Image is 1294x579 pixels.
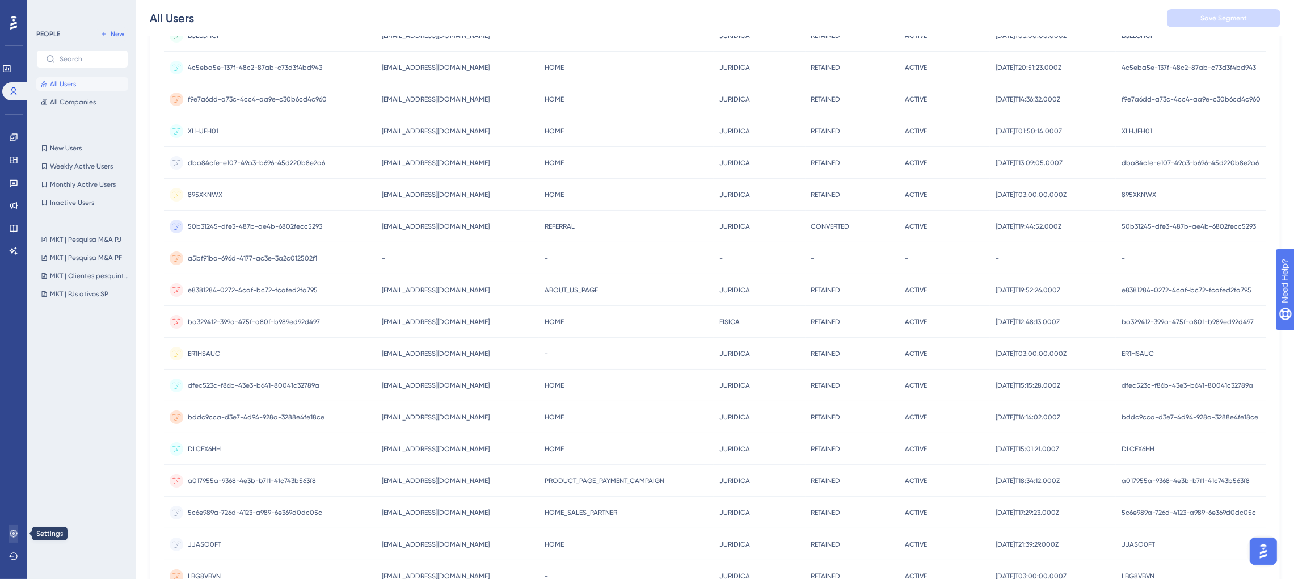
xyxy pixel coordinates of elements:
span: [EMAIL_ADDRESS][DOMAIN_NAME] [382,381,490,390]
span: ACTIVE [905,508,927,517]
span: JURIDICA [719,540,750,549]
span: 4c5eba5e-137f-48c2-87ab-c73d3f4bd943 [188,63,322,72]
span: [EMAIL_ADDRESS][DOMAIN_NAME] [382,286,490,295]
span: MKT | Pesquisa M&A PF [50,253,122,262]
span: RETAINED [811,476,841,485]
span: dba84cfe-e107-49a3-b696-45d220b8e2a6 [188,158,325,167]
span: [EMAIL_ADDRESS][DOMAIN_NAME] [382,444,490,454]
span: [EMAIL_ADDRESS][DOMAIN_NAME] [382,540,490,549]
span: RETAINED [811,540,841,549]
span: ACTIVE [905,95,927,104]
span: dfec523c-f86b-43e3-b641-80041c32789a [188,381,319,390]
span: [DATE]T18:34:12.000Z [996,476,1060,485]
span: Weekly Active Users [50,162,113,171]
span: [EMAIL_ADDRESS][DOMAIN_NAME] [382,476,490,485]
span: HOME [545,381,564,390]
span: [EMAIL_ADDRESS][DOMAIN_NAME] [382,190,490,199]
span: New Users [50,144,82,153]
span: JURIDICA [719,286,750,295]
span: JURIDICA [719,222,750,231]
span: [DATE]T16:14:02.000Z [996,413,1060,422]
button: New Users [36,141,128,155]
span: bddc9cca-d3e7-4d94-928a-3288e4fe18ce [188,413,324,422]
span: HOME [545,158,564,167]
span: [DATE]T03:00:00.000Z [996,190,1067,199]
span: MKT | Pesquisa M&A PJ [50,235,121,244]
button: All Companies [36,95,128,109]
span: [EMAIL_ADDRESS][DOMAIN_NAME] [382,158,490,167]
span: [DATE]T20:51:23.000Z [996,63,1061,72]
span: [DATE]T13:09:05.000Z [996,158,1063,167]
span: a5bf91ba-696d-4177-ac3e-3a2c012502f1 [188,254,317,263]
span: JURIDICA [719,63,750,72]
span: [DATE]T15:15:28.000Z [996,381,1060,390]
span: JURIDICA [719,95,750,104]
span: All Companies [50,98,96,107]
span: 5c6e989a-726d-4123-a989-6e369d0dc05c [1122,508,1256,517]
span: RETAINED [811,127,841,136]
span: JURIDICA [719,127,750,136]
button: Monthly Active Users [36,178,128,191]
input: Search [60,55,119,63]
span: Need Help? [27,3,71,16]
span: Monthly Active Users [50,180,116,189]
span: [DATE]T14:36:32.000Z [996,95,1060,104]
span: JJASO0FT [188,540,221,549]
button: Inactive Users [36,196,128,209]
span: 4c5eba5e-137f-48c2-87ab-c73d3f4bd943 [1122,63,1256,72]
span: ACTIVE [905,127,927,136]
button: Save Segment [1167,9,1280,27]
span: [EMAIL_ADDRESS][DOMAIN_NAME] [382,63,490,72]
span: RETAINED [811,381,841,390]
span: RETAINED [811,413,841,422]
button: Weekly Active Users [36,160,128,173]
span: [DATE]T01:50:14.000Z [996,127,1062,136]
iframe: UserGuiding AI Assistant Launcher [1246,534,1280,568]
span: ER1HSAUC [1122,349,1154,358]
span: DLCEX6HH [188,444,221,454]
span: 5c6e989a-726d-4123-a989-6e369d0dc05c [188,508,322,517]
span: JJASO0FT [1122,540,1155,549]
span: JURIDICA [719,381,750,390]
span: New [111,30,124,39]
span: ba329412-399a-475f-a80f-b989ed92d497 [188,317,320,326]
div: PEOPLE [36,30,60,39]
span: HOME_SALES_PARTNER [545,508,617,517]
span: f9e7a6dd-a73c-4cc4-aa9e-c30b6cd4c960 [188,95,327,104]
span: ACTIVE [905,317,927,326]
button: MKT | PJs ativos SP [36,287,135,301]
span: XLHJFH01 [188,127,218,136]
span: [EMAIL_ADDRESS][DOMAIN_NAME] [382,349,490,358]
span: JURIDICA [719,349,750,358]
span: Inactive Users [50,198,94,207]
button: MKT | Pesquisa M&A PF [36,251,135,265]
span: HOME [545,63,564,72]
span: Save Segment [1200,14,1247,23]
span: ACTIVE [905,540,927,549]
span: DLCEX6HH [1122,444,1154,454]
span: MKT | PJs ativos SP [50,289,108,299]
span: ACTIVE [905,349,927,358]
span: JURIDICA [719,158,750,167]
span: f9e7a6dd-a73c-4cc4-aa9e-c30b6cd4c960 [1122,95,1261,104]
span: ACTIVE [905,190,927,199]
span: [EMAIL_ADDRESS][DOMAIN_NAME] [382,127,490,136]
span: ABOUT_US_PAGE [545,286,598,295]
span: ACTIVE [905,63,927,72]
span: MKT | Clientes pesquinta Quanti P.O.S [50,271,130,280]
span: PRODUCT_PAGE_PAYMENT_CAMPAIGN [545,476,664,485]
span: HOME [545,95,564,104]
div: All Users [150,10,194,26]
span: RETAINED [811,190,841,199]
span: [EMAIL_ADDRESS][DOMAIN_NAME] [382,95,490,104]
span: [DATE]T03:00:00.000Z [996,349,1067,358]
span: REFERRAL [545,222,575,231]
span: ACTIVE [905,444,927,454]
span: ACTIVE [905,222,927,231]
span: [EMAIL_ADDRESS][DOMAIN_NAME] [382,413,490,422]
span: ACTIVE [905,476,927,485]
span: bddc9cca-d3e7-4d94-928a-3288e4fe18ce [1122,413,1258,422]
span: HOME [545,540,564,549]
